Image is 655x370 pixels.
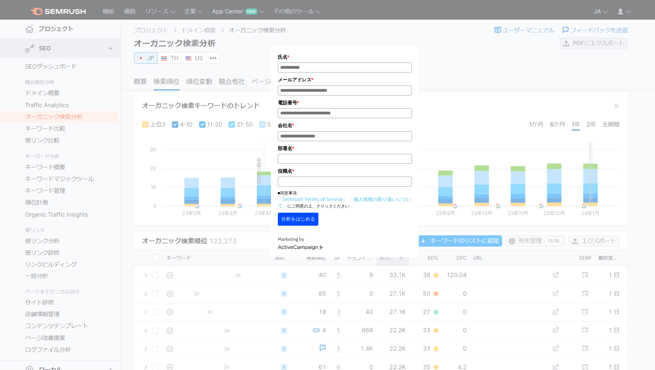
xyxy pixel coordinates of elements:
label: 会社名 [278,122,412,129]
p: ■同意事項 にご同意の上、クリックください [278,190,412,209]
a: 「Semrush Terms of Service」 [278,196,348,202]
label: 電話番号 [278,99,412,106]
button: 分析をはじめる [278,213,318,226]
div: Marketing by [278,236,412,243]
label: 氏名 [278,53,412,61]
a: 「個人情報の取り扱いについて」 [278,196,411,209]
label: 部署名 [278,145,412,152]
label: メールアドレス [278,76,412,83]
label: 役職名 [278,167,412,175]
